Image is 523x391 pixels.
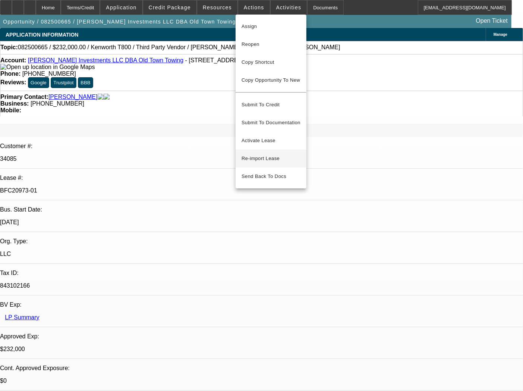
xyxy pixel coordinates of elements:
[242,22,300,31] span: Assign
[242,40,300,49] span: Reopen
[242,156,280,161] span: Re-import Lease
[242,118,300,127] span: Submit To Documentation
[242,136,300,145] span: Activate Lease
[242,172,300,181] span: Send Back To Docs
[242,77,300,83] span: Copy Opportunity To New
[242,58,300,67] span: Copy Shortcut
[242,100,300,109] span: Submit To Credit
